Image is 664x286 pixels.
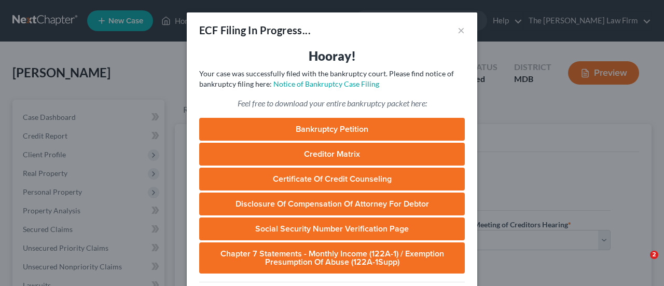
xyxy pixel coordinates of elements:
button: × [458,24,465,36]
div: ECF Filing In Progress... [199,23,311,37]
a: Certificate of Credit Counseling [199,168,465,190]
iframe: Intercom live chat [629,251,654,276]
span: Your case was successfully filed with the bankruptcy court. Please find notice of bankruptcy fili... [199,69,454,88]
a: Disclosure of Compensation of Attorney for Debtor [199,193,465,215]
a: Creditor Matrix [199,143,465,166]
p: Feel free to download your entire bankruptcy packet here: [199,98,465,110]
span: 2 [650,251,658,259]
a: Social Security Number Verification Page [199,217,465,240]
a: Notice of Bankruptcy Case Filing [273,79,379,88]
a: Bankruptcy Petition [199,118,465,141]
a: Chapter 7 Statements - Monthly Income (122A-1) / Exemption Presumption of Abuse (122A-1Supp) [199,242,465,274]
h3: Hooray! [199,48,465,64]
